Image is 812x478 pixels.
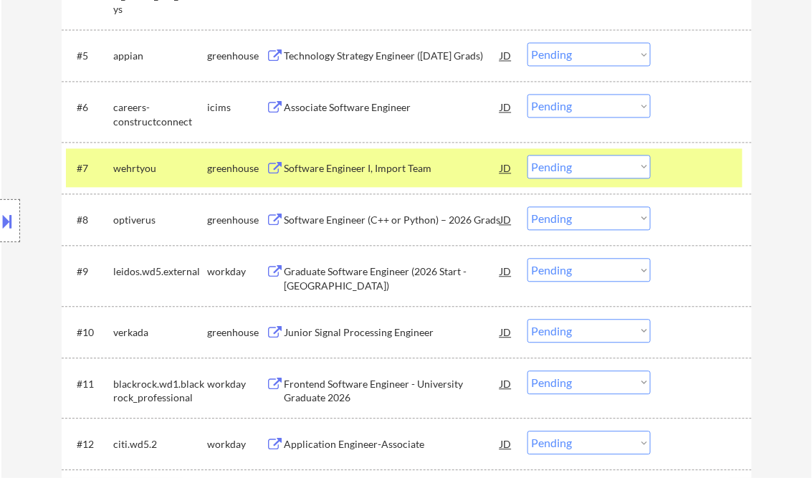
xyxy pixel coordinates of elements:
div: JD [500,258,514,284]
div: JD [500,371,514,396]
div: blackrock.wd1.blackrock_professional [114,377,208,405]
div: JD [500,94,514,120]
div: greenhouse [208,49,267,63]
div: JD [500,42,514,68]
div: JD [500,206,514,232]
div: appian [114,49,208,63]
div: JD [500,431,514,457]
div: Software Engineer (C++ or Python) – 2026 Grads [285,213,501,227]
div: Graduate Software Engineer (2026 Start - [GEOGRAPHIC_DATA]) [285,264,501,292]
div: Junior Signal Processing Engineer [285,325,501,340]
div: Associate Software Engineer [285,100,501,115]
div: JD [500,155,514,181]
div: citi.wd5.2 [114,437,208,451]
div: JD [500,319,514,345]
div: #11 [77,377,102,391]
div: workday [208,437,267,451]
div: #5 [77,49,102,63]
div: Software Engineer I, Import Team [285,161,501,176]
div: Technology Strategy Engineer ([DATE] Grads) [285,49,501,63]
div: Frontend Software Engineer - University Graduate 2026 [285,377,501,405]
div: workday [208,377,267,391]
div: Application Engineer-Associate [285,437,501,451]
div: #12 [77,437,102,451]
